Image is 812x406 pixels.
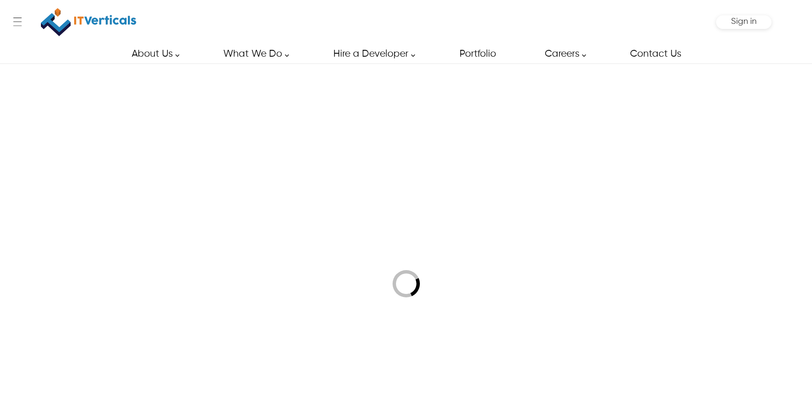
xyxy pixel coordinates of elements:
[122,44,184,63] a: About Us
[450,44,505,63] a: Portfolio
[324,44,420,63] a: Hire a Developer
[731,17,757,26] span: Sign in
[620,44,690,63] a: Contact Us
[731,20,757,25] a: Sign in
[41,4,136,40] img: IT Verticals Inc
[535,44,591,63] a: Careers
[214,44,294,63] a: What We Do
[40,4,137,40] a: IT Verticals Inc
